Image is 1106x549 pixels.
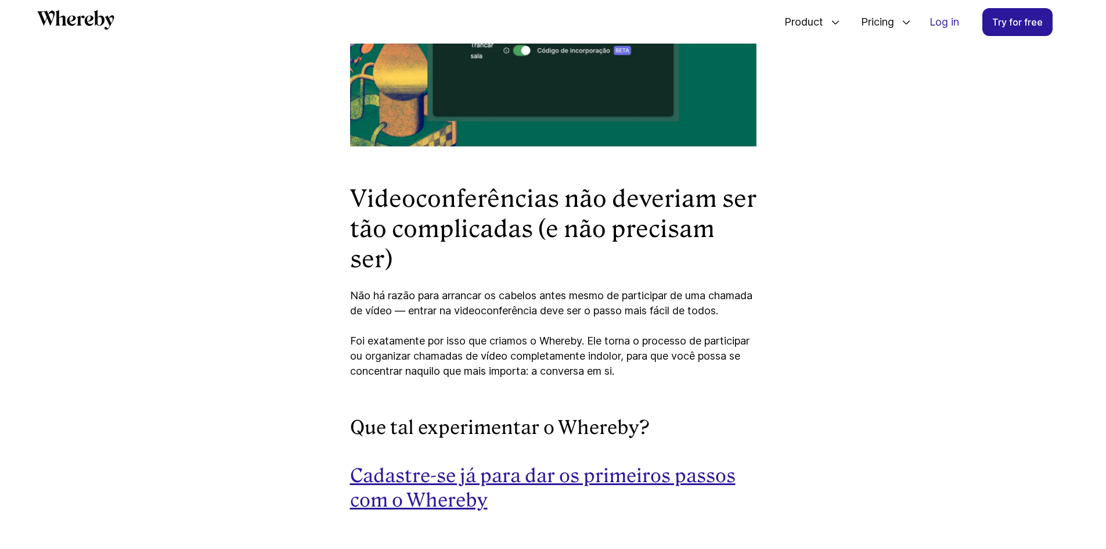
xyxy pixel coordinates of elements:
a: Cadastre-se já para dar os primeiros passos com o Whereby [350,465,736,511]
h2: Videoconferências não deveriam ser tão complicadas (e não precisam ser) [350,184,756,274]
span: Product [773,3,826,41]
span: Pricing [849,3,897,41]
a: Log in [920,9,968,35]
a: Whereby [37,10,114,34]
svg: Whereby [37,10,114,30]
p: Não há razão para arrancar os cabelos antes mesmo de participar de uma chamada de vídeo — entrar ... [350,288,756,379]
a: Try for free [982,8,1053,36]
h3: Que tal experimentar o Whereby? [350,416,756,512]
